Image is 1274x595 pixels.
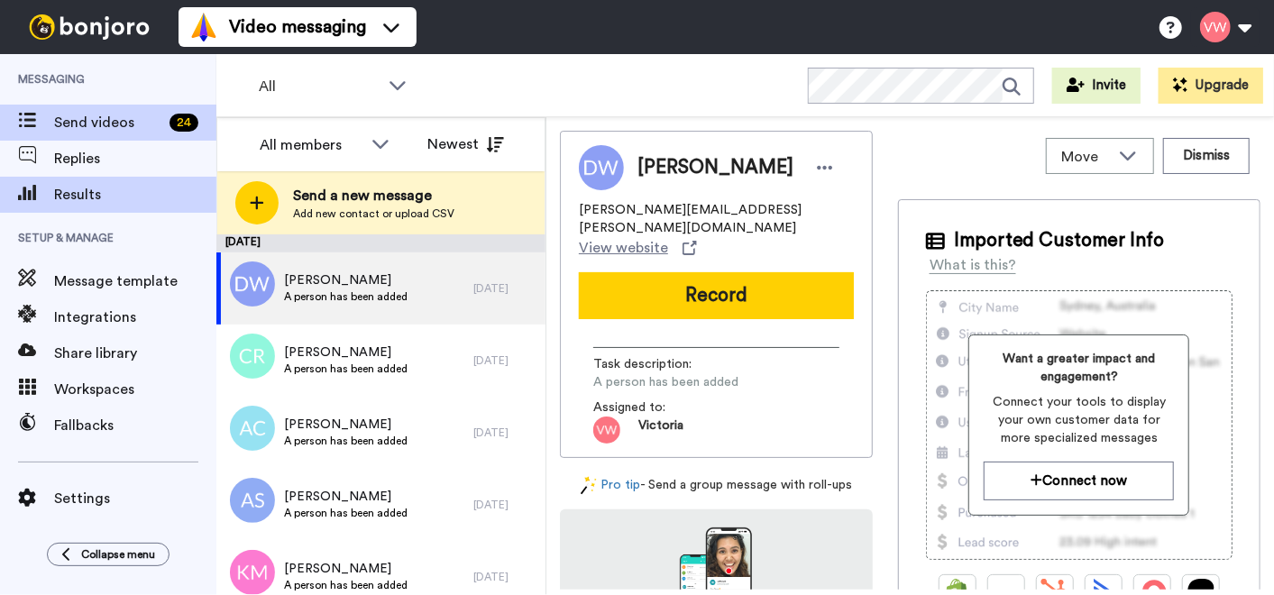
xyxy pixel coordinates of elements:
[260,134,362,156] div: All members
[637,154,793,181] span: [PERSON_NAME]
[230,406,275,451] img: ac.png
[54,148,216,169] span: Replies
[984,393,1174,447] span: Connect your tools to display your own customer data for more specialized messages
[284,416,408,434] span: [PERSON_NAME]
[54,488,216,509] span: Settings
[579,145,624,190] img: Image of Dorothy Williams
[593,373,765,391] span: A person has been added
[414,126,518,162] button: Newest
[54,112,162,133] span: Send videos
[284,289,408,304] span: A person has been added
[638,416,683,444] span: Victoria
[47,543,170,566] button: Collapse menu
[284,434,408,448] span: A person has been added
[54,307,216,328] span: Integrations
[579,201,854,237] span: [PERSON_NAME][EMAIL_ADDRESS][PERSON_NAME][DOMAIN_NAME]
[579,237,697,259] a: View website
[473,353,536,368] div: [DATE]
[284,488,408,506] span: [PERSON_NAME]
[284,506,408,520] span: A person has been added
[230,550,275,595] img: km.png
[284,362,408,376] span: A person has been added
[230,261,275,307] img: dw.png
[284,560,408,578] span: [PERSON_NAME]
[54,343,216,364] span: Share library
[473,281,536,296] div: [DATE]
[54,270,216,292] span: Message template
[22,14,157,40] img: bj-logo-header-white.svg
[930,254,1016,276] div: What is this?
[954,227,1165,254] span: Imported Customer Info
[293,185,454,206] span: Send a new message
[581,476,640,495] a: Pro tip
[984,350,1174,386] span: Want a greater impact and engagement?
[54,415,216,436] span: Fallbacks
[230,478,275,523] img: as.png
[579,272,854,319] button: Record
[1052,68,1141,104] button: Invite
[216,234,545,252] div: [DATE]
[593,398,719,416] span: Assigned to:
[1163,138,1250,174] button: Dismiss
[284,271,408,289] span: [PERSON_NAME]
[54,379,216,400] span: Workspaces
[984,462,1174,500] button: Connect now
[170,114,198,132] div: 24
[1061,146,1110,168] span: Move
[230,334,275,379] img: cr.png
[579,237,668,259] span: View website
[593,416,620,444] img: vw.png
[81,547,155,562] span: Collapse menu
[284,578,408,592] span: A person has been added
[581,476,597,495] img: magic-wand.svg
[189,13,218,41] img: vm-color.svg
[473,498,536,512] div: [DATE]
[473,570,536,584] div: [DATE]
[473,426,536,440] div: [DATE]
[284,343,408,362] span: [PERSON_NAME]
[54,184,216,206] span: Results
[293,206,454,221] span: Add new contact or upload CSV
[1159,68,1263,104] button: Upgrade
[259,76,380,97] span: All
[593,355,719,373] span: Task description :
[560,476,873,495] div: - Send a group message with roll-ups
[229,14,366,40] span: Video messaging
